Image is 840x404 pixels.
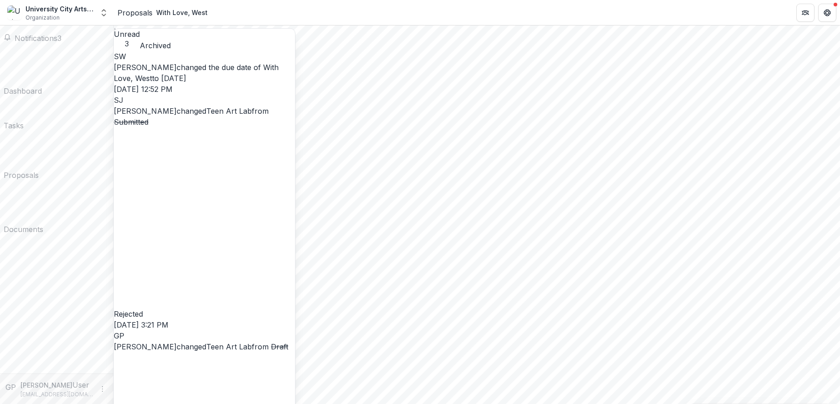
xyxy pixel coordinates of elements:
[114,63,177,72] span: [PERSON_NAME]
[4,184,43,235] a: Documents
[114,29,140,48] button: Unread
[4,170,39,181] div: Proposals
[25,14,60,22] span: Organization
[4,100,24,131] a: Tasks
[114,40,140,48] span: 3
[156,8,208,17] div: With Love, West
[818,4,836,22] button: Get Help
[72,379,89,390] p: User
[114,342,177,351] span: [PERSON_NAME]
[117,6,211,19] nav: breadcrumb
[114,117,148,126] s: Submitted
[97,384,108,394] button: More
[114,330,295,341] div: Grace Palladino
[114,319,295,330] p: [DATE] 3:21 PM
[140,40,171,51] button: Archived
[4,224,43,235] div: Documents
[114,36,840,47] h2: With Love, West
[114,62,295,84] p: changed the due date of to [DATE]
[7,5,22,20] img: University City Arts League
[25,4,94,14] div: University City Arts League
[4,47,42,96] a: Dashboard
[206,106,252,116] a: Teen Art Lab
[114,309,143,318] span: Rejected
[57,34,61,43] span: 3
[4,33,61,44] button: Notifications3
[4,120,24,131] div: Tasks
[114,51,295,62] div: Sherella Williams
[20,380,72,390] p: [PERSON_NAME]
[114,95,295,106] div: Samíl Jimenez-Magdaleno
[796,4,815,22] button: Partners
[114,84,295,95] p: [DATE] 12:52 PM
[15,34,57,43] span: Notifications
[20,390,93,399] p: [EMAIL_ADDRESS][DOMAIN_NAME]
[114,106,295,319] p: changed from
[5,382,17,393] div: Grace Palladino
[4,135,39,181] a: Proposals
[114,25,840,36] div: Independence Public Media Foundation
[271,342,288,351] s: Draft
[206,342,252,351] a: Teen Art Lab
[117,7,153,18] a: Proposals
[97,4,110,22] button: Open entity switcher
[4,86,42,96] div: Dashboard
[114,106,177,116] span: [PERSON_NAME]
